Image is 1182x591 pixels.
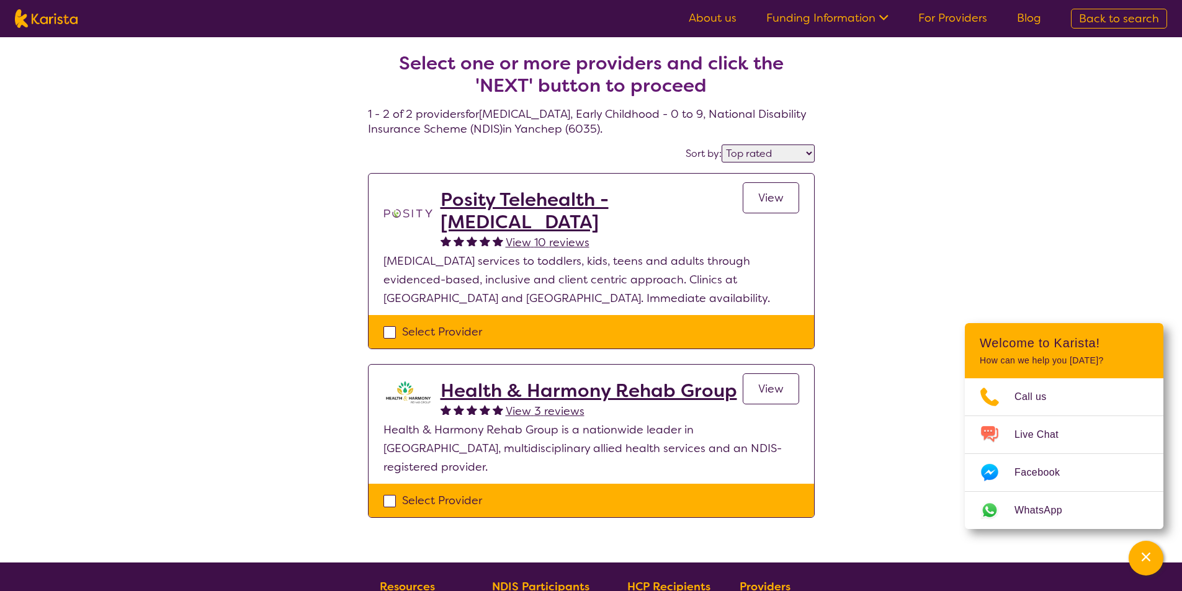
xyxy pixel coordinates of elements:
[467,404,477,415] img: fullstar
[15,9,78,28] img: Karista logo
[1079,11,1159,26] span: Back to search
[758,381,784,396] span: View
[743,373,799,404] a: View
[965,492,1163,529] a: Web link opens in a new tab.
[1014,463,1075,482] span: Facebook
[506,402,584,420] a: View 3 reviews
[689,11,737,25] a: About us
[506,233,589,252] a: View 10 reviews
[1071,9,1167,29] a: Back to search
[493,236,503,246] img: fullstar
[1014,501,1077,520] span: WhatsApp
[480,404,490,415] img: fullstar
[441,236,451,246] img: fullstar
[383,380,433,404] img: ztak9tblhgtrn1fit8ap.png
[383,252,799,308] p: [MEDICAL_DATA] services to toddlers, kids, teens and adults through evidenced-based, inclusive an...
[480,236,490,246] img: fullstar
[441,404,451,415] img: fullstar
[980,355,1148,366] p: How can we help you [DATE]?
[383,420,799,476] p: Health & Harmony Rehab Group is a nationwide leader in [GEOGRAPHIC_DATA], multidisciplinary allie...
[1017,11,1041,25] a: Blog
[1129,541,1163,575] button: Channel Menu
[1014,425,1073,444] span: Live Chat
[506,404,584,419] span: View 3 reviews
[918,11,987,25] a: For Providers
[467,236,477,246] img: fullstar
[743,182,799,213] a: View
[686,147,722,160] label: Sort by:
[454,404,464,415] img: fullstar
[980,335,1148,350] h2: Welcome to Karista!
[766,11,889,25] a: Funding Information
[506,235,589,250] span: View 10 reviews
[493,404,503,415] img: fullstar
[383,189,433,238] img: t1bslo80pcylnzwjhndq.png
[965,323,1163,529] div: Channel Menu
[1014,388,1062,406] span: Call us
[965,378,1163,529] ul: Choose channel
[368,22,815,136] h4: 1 - 2 of 2 providers for [MEDICAL_DATA] , Early Childhood - 0 to 9 , National Disability Insuranc...
[383,52,800,97] h2: Select one or more providers and click the 'NEXT' button to proceed
[758,190,784,205] span: View
[441,189,743,233] a: Posity Telehealth - [MEDICAL_DATA]
[454,236,464,246] img: fullstar
[441,380,737,402] a: Health & Harmony Rehab Group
